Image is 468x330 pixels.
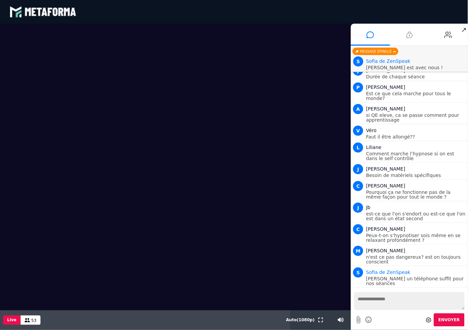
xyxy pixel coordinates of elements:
[353,224,363,234] span: C
[366,255,466,264] p: n'est ce pas dangereux? est on toujours conscient
[366,65,466,70] p: [PERSON_NAME] est avec nous !
[366,211,466,221] p: est-ce que l'on s'endort ou est-ce que l'on est dans un état second
[366,113,466,122] p: si QE eleve, ca se passe comment pour apprentissage
[366,91,466,101] p: Est ce que cela marche pour tous le monde?
[353,143,363,153] span: L
[366,128,377,133] span: Véro
[353,82,363,93] span: P
[285,310,316,330] button: Auto(1080p)
[434,313,465,327] button: Envoyer
[366,145,382,150] span: Liliane
[31,319,36,323] span: 53
[353,126,363,136] span: V
[366,58,410,64] span: Modérateur
[353,181,363,191] span: C
[353,246,363,256] span: M
[353,203,363,213] span: J
[366,190,466,199] p: Pourquoi ça ne fonctionne pas de la même façon pour tout le monde ?
[366,84,405,90] span: [PERSON_NAME]
[353,164,363,174] span: J
[366,205,370,210] span: Jb
[366,183,405,188] span: [PERSON_NAME]
[366,74,466,79] p: Durée de chaque séance
[366,226,405,232] span: [PERSON_NAME]
[366,270,410,275] span: Modérateur
[366,173,466,178] p: Besoin de matériels spécifiques
[286,318,315,323] span: Auto ( 1080 p)
[3,315,21,325] button: Live
[366,106,405,111] span: [PERSON_NAME]
[353,48,398,55] div: Message épinglé
[439,318,460,323] span: Envoyer
[366,276,466,286] p: [PERSON_NAME] un téléphone suffit pour nos séances
[353,56,363,67] span: S
[460,24,468,36] span: ↗
[366,166,405,172] span: [PERSON_NAME]
[353,104,363,114] span: A
[366,134,466,139] p: Faut il être allongé??
[366,233,466,243] p: Peux-t-on s’hypnotiser sois même en se relaxant profondément ?
[366,151,466,161] p: Comment marche l’hypnose si on est dans le self contrôle
[366,248,405,253] span: [PERSON_NAME]
[353,268,363,278] span: S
